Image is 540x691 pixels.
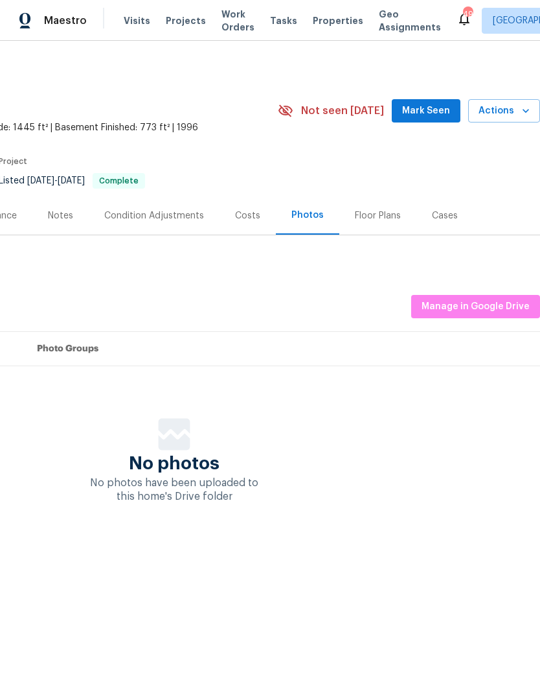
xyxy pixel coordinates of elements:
[27,176,85,185] span: -
[291,209,324,222] div: Photos
[94,177,144,185] span: Complete
[355,209,401,222] div: Floor Plans
[301,104,384,117] span: Not seen [DATE]
[402,103,450,119] span: Mark Seen
[166,14,206,27] span: Projects
[422,299,530,315] span: Manage in Google Drive
[90,478,258,502] span: No photos have been uploaded to this home's Drive folder
[129,457,219,470] span: No photos
[468,99,540,123] button: Actions
[58,176,85,185] span: [DATE]
[379,8,441,34] span: Geo Assignments
[221,8,254,34] span: Work Orders
[463,8,472,21] div: 49
[27,176,54,185] span: [DATE]
[432,209,458,222] div: Cases
[313,14,363,27] span: Properties
[48,209,73,222] div: Notes
[44,14,87,27] span: Maestro
[27,332,540,366] th: Photo Groups
[124,14,150,27] span: Visits
[411,295,540,319] button: Manage in Google Drive
[235,209,260,222] div: Costs
[270,16,297,25] span: Tasks
[478,103,530,119] span: Actions
[392,99,460,123] button: Mark Seen
[104,209,204,222] div: Condition Adjustments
